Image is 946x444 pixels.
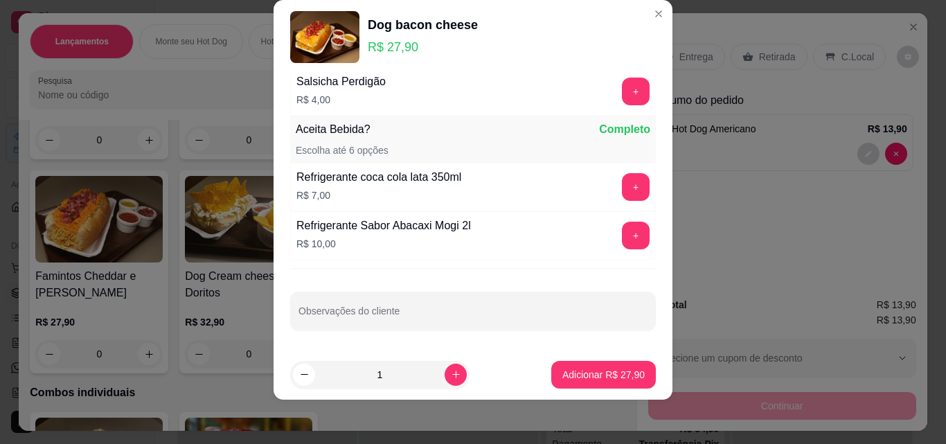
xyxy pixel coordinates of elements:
p: Aceita Bebida? [296,121,371,138]
p: R$ 4,00 [296,93,386,107]
p: Escolha até 6 opções [296,143,389,157]
div: Dog bacon cheese [368,15,478,35]
button: Adicionar R$ 27,90 [551,361,656,389]
img: product-image [290,11,359,63]
input: Observações do cliente [298,310,648,323]
button: decrease-product-quantity [293,364,315,386]
button: add [622,78,650,105]
div: Salsicha Perdigão [296,73,386,90]
button: add [622,222,650,249]
p: R$ 10,00 [296,237,471,251]
p: R$ 27,90 [368,37,478,57]
button: increase-product-quantity [445,364,467,386]
p: Adicionar R$ 27,90 [562,368,645,382]
button: Close [648,3,670,25]
div: Refrigerante coca cola lata 350ml [296,169,461,186]
p: Completo [599,121,650,138]
div: Refrigerante Sabor Abacaxi Mogi 2l [296,217,471,234]
button: add [622,173,650,201]
p: R$ 7,00 [296,188,461,202]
